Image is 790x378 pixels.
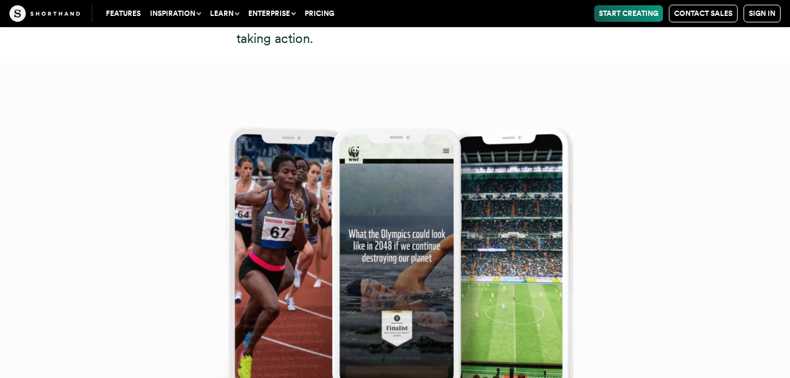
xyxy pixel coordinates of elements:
button: Enterprise [244,5,300,22]
a: Features [101,5,145,22]
a: Contact Sales [669,5,738,22]
img: The Craft [9,5,80,22]
a: Start Creating [594,5,663,22]
a: Sign in [744,5,781,22]
a: Pricing [300,5,339,22]
button: Inspiration [145,5,205,22]
button: Learn [205,5,244,22]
